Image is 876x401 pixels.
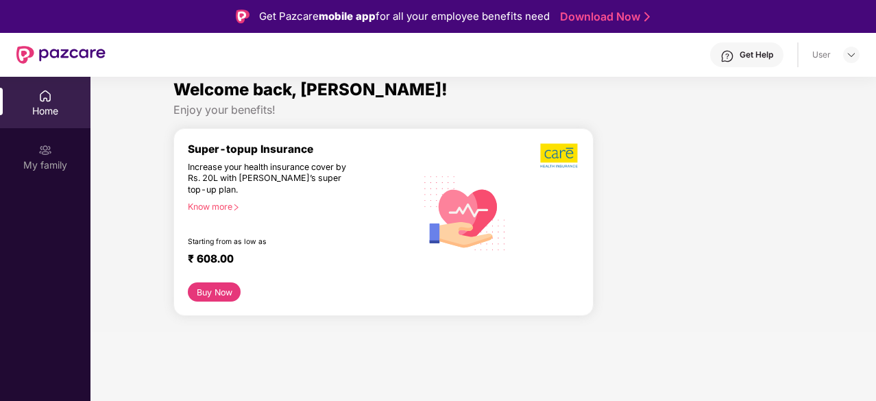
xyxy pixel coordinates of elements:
[846,49,857,60] img: svg+xml;base64,PHN2ZyBpZD0iRHJvcGRvd24tMzJ4MzIiIHhtbG5zPSJodHRwOi8vd3d3LnczLm9yZy8yMDAwL3N2ZyIgd2...
[812,49,831,60] div: User
[188,162,357,196] div: Increase your health insurance cover by Rs. 20L with [PERSON_NAME]’s super top-up plan.
[259,8,550,25] div: Get Pazcare for all your employee benefits need
[188,237,358,247] div: Starting from as low as
[740,49,773,60] div: Get Help
[173,103,793,117] div: Enjoy your benefits!
[188,282,241,302] button: Buy Now
[236,10,250,23] img: Logo
[188,143,416,156] div: Super-topup Insurance
[560,10,646,24] a: Download Now
[644,10,650,24] img: Stroke
[416,162,514,262] img: svg+xml;base64,PHN2ZyB4bWxucz0iaHR0cDovL3d3dy53My5vcmcvMjAwMC9zdmciIHhtbG5zOnhsaW5rPSJodHRwOi8vd3...
[232,204,240,211] span: right
[540,143,579,169] img: b5dec4f62d2307b9de63beb79f102df3.png
[173,80,448,99] span: Welcome back, [PERSON_NAME]!
[16,46,106,64] img: New Pazcare Logo
[720,49,734,63] img: svg+xml;base64,PHN2ZyBpZD0iSGVscC0zMngzMiIgeG1sbnM9Imh0dHA6Ly93d3cudzMub3JnLzIwMDAvc3ZnIiB3aWR0aD...
[319,10,376,23] strong: mobile app
[188,202,408,211] div: Know more
[188,252,402,269] div: ₹ 608.00
[38,89,52,103] img: svg+xml;base64,PHN2ZyBpZD0iSG9tZSIgeG1sbnM9Imh0dHA6Ly93d3cudzMub3JnLzIwMDAvc3ZnIiB3aWR0aD0iMjAiIG...
[38,143,52,157] img: svg+xml;base64,PHN2ZyB3aWR0aD0iMjAiIGhlaWdodD0iMjAiIHZpZXdCb3g9IjAgMCAyMCAyMCIgZmlsbD0ibm9uZSIgeG...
